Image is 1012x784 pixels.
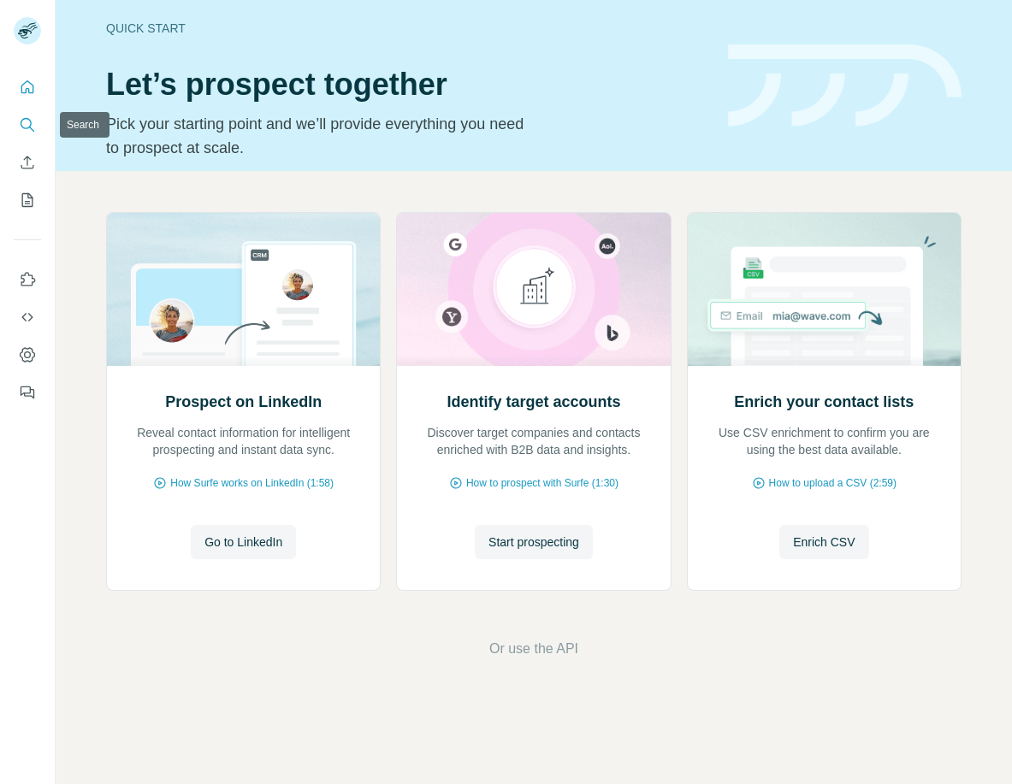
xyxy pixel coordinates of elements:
[14,185,41,215] button: My lists
[488,533,579,551] span: Start prospecting
[687,213,962,366] img: Enrich your contact lists
[165,390,322,414] h2: Prospect on LinkedIn
[447,390,620,414] h2: Identify target accounts
[14,147,41,178] button: Enrich CSV
[14,109,41,140] button: Search
[124,424,363,458] p: Reveal contact information for intelligent prospecting and instant data sync.
[191,525,296,559] button: Go to LinkedIn
[734,390,914,414] h2: Enrich your contact lists
[106,213,381,366] img: Prospect on LinkedIn
[466,475,618,491] span: How to prospect with Surfe (1:30)
[14,377,41,408] button: Feedback
[475,525,593,559] button: Start prospecting
[728,44,962,127] img: banner
[204,533,282,551] span: Go to LinkedIn
[414,424,653,458] p: Discover target companies and contacts enriched with B2B data and insights.
[106,68,707,102] h1: Let’s prospect together
[14,339,41,370] button: Dashboard
[779,525,868,559] button: Enrich CSV
[769,475,897,491] span: How to upload a CSV (2:59)
[489,639,578,659] button: Or use the API
[14,264,41,295] button: Use Surfe on LinkedIn
[170,475,334,491] span: How Surfe works on LinkedIn (1:58)
[14,72,41,103] button: Quick start
[106,20,707,37] div: Quick start
[793,533,855,551] span: Enrich CSV
[106,112,535,160] p: Pick your starting point and we’ll provide everything you need to prospect at scale.
[705,424,944,458] p: Use CSV enrichment to confirm you are using the best data available.
[14,302,41,333] button: Use Surfe API
[396,213,671,366] img: Identify target accounts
